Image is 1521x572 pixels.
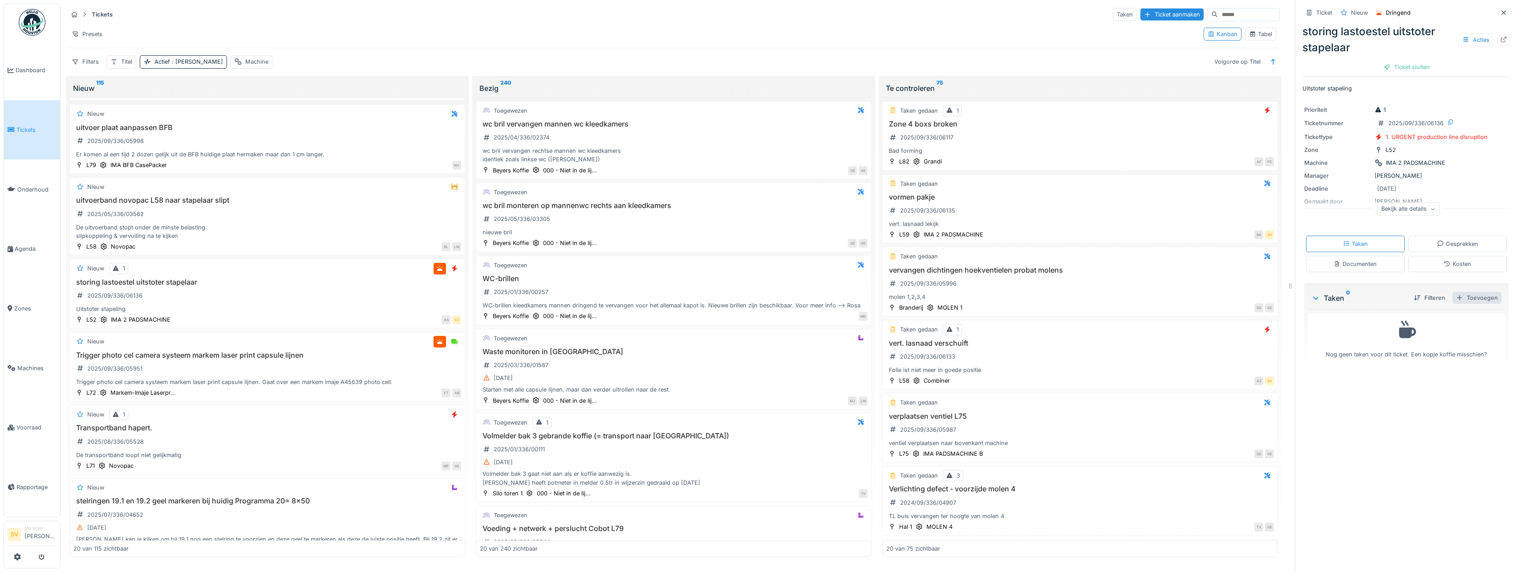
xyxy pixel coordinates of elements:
div: TV [1254,523,1263,531]
p: Uitstoter stapeling [1302,84,1510,93]
div: 3 [957,471,960,480]
div: IMA PADSMACHINE B [923,449,983,458]
div: Taken gedaan [900,106,938,115]
h3: Voeding + netwerk + perslucht Cobot L79 [480,524,868,533]
div: L58 [899,376,909,385]
div: Prioriteit [1304,106,1371,114]
div: Filteren [1410,292,1449,304]
div: 2025/08/336/05528 [87,437,144,446]
li: SV [8,528,21,541]
div: NV [452,161,461,170]
div: 2025/09/336/05998 [87,137,144,145]
div: Volmelder bak 3 gaat niet aan als er koffie aanwezig is. [PERSON_NAME] heeft potmeter in melder 0... [480,470,868,486]
div: Toegewezen [494,511,527,519]
h3: Volmelder bak 3 gebrande koffie (= transport naar [GEOGRAPHIC_DATA]) [480,432,868,440]
div: SV [452,315,461,324]
div: Manager [24,525,57,531]
div: Filters [68,55,103,68]
div: FT [442,388,450,397]
div: IMA BFB CasePacker [110,161,167,169]
div: 1. URGENT production line disruption [1386,133,1488,141]
div: 000 - Niet in de lij... [543,239,597,247]
div: Volgorde op Titel [1210,55,1265,68]
div: 1 [123,410,125,419]
div: Ticket sluiten [1380,61,1433,73]
div: MD [859,312,868,321]
div: 2025/09/336/05996 [900,279,957,288]
div: Taken [1311,293,1407,303]
div: 2025/04/336/02374 [494,133,549,142]
div: [DATE] [494,374,513,382]
span: Onderhoud [17,185,57,194]
div: Taken gedaan [900,180,938,188]
div: 2025/09/336/05944 [494,538,550,546]
div: Ticket aanmaken [1140,8,1204,20]
h3: stelringen 19.1 en 19.2 geel markeren bij huidig Programma 20= 8x50 [73,497,461,505]
div: AS [442,315,450,324]
div: Taken [1343,240,1368,248]
div: Deadline [1304,184,1371,193]
div: 2025/09/336/06117 [900,133,953,142]
div: Folie ist niet meer in goede positie [886,366,1274,374]
a: Dashboard [4,41,60,100]
div: 000 - Niet in de lij... [543,166,597,175]
div: [DATE] [494,458,513,466]
h3: Verlichting defect - voorzijde molen 4 [886,485,1274,493]
div: Taken gedaan [900,471,938,480]
div: Nieuw [87,410,104,419]
div: BA [1254,230,1263,239]
a: Voorraad [4,398,60,458]
h3: WC-brillen [480,274,868,283]
div: SV [1265,376,1274,385]
a: Zones [4,279,60,339]
sup: 115 [96,83,104,94]
div: Kosten [1444,260,1471,268]
div: Novopac [109,462,134,470]
div: Machine [1304,159,1371,167]
div: GE [1254,303,1263,312]
div: 2025/05/336/03305 [494,215,550,223]
div: 20 van 75 zichtbaar [886,544,940,553]
div: Combiner [924,376,950,385]
div: Manager [1304,172,1371,180]
div: L58 [86,242,97,251]
div: 1 [546,418,548,427]
div: L71 [86,462,95,470]
strong: Tickets [88,10,116,19]
div: GE [1254,449,1263,458]
div: 2025/07/336/04652 [87,511,143,519]
a: SV Manager[PERSON_NAME] [8,525,57,546]
div: Te controleren [886,83,1274,94]
div: 2025/09/336/05987 [900,425,956,434]
div: GE [452,462,461,470]
div: L59 [899,230,909,239]
div: Tickettype [1304,133,1371,141]
h3: vervangen dichtingen hoekventielen probat molens [886,266,1274,274]
div: LM [452,242,461,251]
div: 2025/09/336/05951 [87,364,142,373]
div: Toevoegen [1452,292,1501,304]
div: SV [1265,230,1274,239]
div: 000 - Niet in de lij... [543,312,597,320]
div: De uitvoerband stopt onder de minste belasting. slipkoppeling & vervuiling na te kijken [73,223,461,240]
a: Agenda [4,219,60,279]
div: 2025/05/336/03562 [87,210,144,218]
span: Machines [17,364,57,372]
div: AF [1254,157,1263,166]
div: Grandi [924,157,942,166]
div: 2025/03/336/01587 [494,361,548,369]
div: 000 - Niet in de lij... [537,489,591,498]
div: GE [1265,449,1274,458]
div: 20 van 115 zichtbaar [73,544,129,553]
div: Ticketnummer [1304,119,1371,127]
div: Nieuw [73,83,462,94]
div: TL buis vervangen ter hoogte van molen 4 [886,512,1274,520]
a: Tickets [4,100,60,160]
div: 2025/09/336/06133 [900,352,955,361]
div: [PERSON_NAME] [1304,172,1509,180]
div: MOLEN 1 [937,303,962,312]
div: GE [1265,303,1274,312]
div: Actief [154,57,223,66]
div: GE [1265,523,1274,531]
div: 000 - Niet in de lij... [543,396,597,405]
